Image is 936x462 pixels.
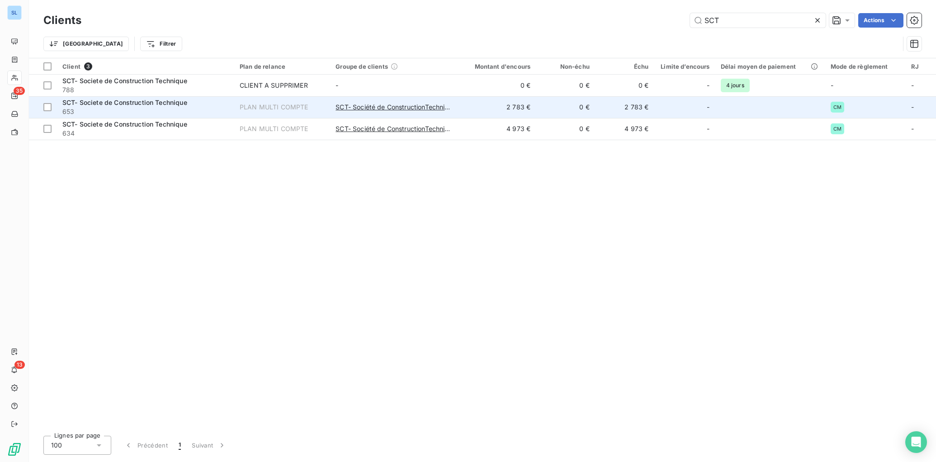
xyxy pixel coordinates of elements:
[173,436,186,455] button: 1
[240,81,308,90] div: CLIENT A SUPPRIMER
[62,63,80,70] span: Client
[721,63,820,70] div: Délai moyen de paiement
[84,62,92,71] span: 3
[186,436,232,455] button: Suivant
[140,37,182,51] button: Filtrer
[62,107,229,116] span: 653
[179,441,181,450] span: 1
[62,129,229,138] span: 634
[14,87,25,95] span: 35
[336,103,451,112] span: SCT- Société de ConstructionTechnique
[43,37,129,51] button: [GEOGRAPHIC_DATA]
[51,441,62,450] span: 100
[911,103,914,111] span: -
[7,442,22,457] img: Logo LeanPay
[911,125,914,132] span: -
[62,120,187,128] span: SCT- Societe de Construction Technique
[462,63,530,70] div: Montant d'encours
[541,63,590,70] div: Non-échu
[600,63,649,70] div: Échu
[336,81,338,89] span: -
[707,124,709,133] span: -
[240,63,325,70] div: Plan de relance
[7,5,22,20] div: SL
[831,81,833,89] span: -
[707,81,709,90] span: -
[911,63,931,70] div: RJ
[457,75,536,96] td: 0 €
[536,96,595,118] td: 0 €
[595,75,654,96] td: 0 €
[118,436,173,455] button: Précédent
[457,118,536,140] td: 4 973 €
[536,75,595,96] td: 0 €
[833,126,841,132] span: CM
[240,103,308,112] div: PLAN MULTI COMPTE
[831,63,900,70] div: Mode de règlement
[833,104,841,110] span: CM
[911,81,914,89] span: -
[690,13,826,28] input: Rechercher
[721,79,750,92] span: 4 jours
[595,118,654,140] td: 4 973 €
[62,85,229,94] span: 788
[659,63,709,70] div: Limite d’encours
[240,124,308,133] div: PLAN MULTI COMPTE
[707,103,709,112] span: -
[536,118,595,140] td: 0 €
[62,77,187,85] span: SCT- Societe de Construction Technique
[457,96,536,118] td: 2 783 €
[14,361,25,369] span: 13
[336,124,451,133] span: SCT- Société de ConstructionTechnique
[858,13,903,28] button: Actions
[595,96,654,118] td: 2 783 €
[62,99,187,106] span: SCT- Societe de Construction Technique
[336,63,388,70] span: Groupe de clients
[905,431,927,453] div: Open Intercom Messenger
[43,12,81,28] h3: Clients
